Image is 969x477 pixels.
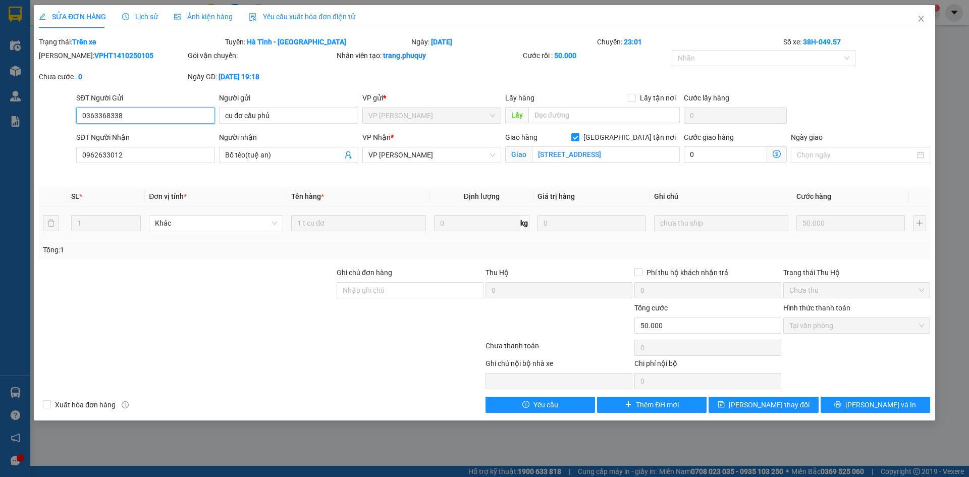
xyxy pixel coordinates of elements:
span: Đơn vị tính [149,192,187,200]
span: Khác [155,216,277,231]
span: close [917,15,925,23]
div: Chuyến: [596,36,782,47]
label: Ghi chú đơn hàng [337,269,392,277]
span: [GEOGRAPHIC_DATA] tận nơi [579,132,680,143]
span: Lấy hàng [505,94,534,102]
input: Ghi Chú [654,215,788,231]
div: Số xe: [782,36,931,47]
label: Cước giao hàng [684,133,734,141]
span: Giao hàng [505,133,537,141]
span: Giá trị hàng [537,192,575,200]
button: printer[PERSON_NAME] và In [821,397,930,413]
div: Chưa cước : [39,71,186,82]
span: Chưa thu [789,283,924,298]
div: Ngày: [410,36,597,47]
b: Hà Tĩnh - [GEOGRAPHIC_DATA] [247,38,346,46]
div: Người nhận [219,132,358,143]
span: plus [625,401,632,409]
div: Người gửi [219,92,358,103]
span: Yêu cầu xuất hóa đơn điện tử [249,13,355,21]
span: Tổng cước [634,304,668,312]
button: plus [913,215,926,231]
span: VP Trần Quốc Hoàn [368,147,495,163]
span: Xuất hóa đơn hàng [51,399,120,410]
label: Cước lấy hàng [684,94,729,102]
button: exclamation-circleYêu cầu [486,397,595,413]
b: trang.phuquy [383,51,426,60]
span: clock-circle [122,13,129,20]
input: Giao tận nơi [532,146,680,163]
input: Ngày giao [797,149,914,161]
div: Chưa thanh toán [484,340,633,358]
span: VP Nhận [362,133,391,141]
span: Phí thu hộ khách nhận trả [642,267,732,278]
input: Cước lấy hàng [684,108,787,124]
span: Lấy [505,107,528,123]
div: Trạng thái: [38,36,224,47]
div: Tổng: 1 [43,244,374,255]
th: Ghi chú [650,187,792,206]
span: edit [39,13,46,20]
span: user-add [344,151,352,159]
span: Giao [505,146,532,163]
div: SĐT Người Gửi [76,92,215,103]
span: save [718,401,725,409]
div: SĐT Người Nhận [76,132,215,143]
span: Thu Hộ [486,269,509,277]
span: kg [519,215,529,231]
span: picture [174,13,181,20]
input: 0 [537,215,646,231]
div: Ngày GD: [188,71,335,82]
div: Chi phí nội bộ [634,358,781,373]
label: Hình thức thanh toán [783,304,850,312]
b: VPHT1410250105 [94,51,153,60]
span: dollar-circle [773,150,781,158]
span: Định lượng [464,192,500,200]
button: plusThêm ĐH mới [597,397,707,413]
div: Gói vận chuyển: [188,50,335,61]
button: save[PERSON_NAME] thay đổi [709,397,818,413]
input: Ghi chú đơn hàng [337,282,483,298]
span: printer [834,401,841,409]
span: Tại văn phòng [789,318,924,333]
span: Tên hàng [291,192,324,200]
b: 50.000 [554,51,576,60]
span: Yêu cầu [533,399,558,410]
div: Cước rồi : [523,50,670,61]
span: SỬA ĐƠN HÀNG [39,13,106,21]
img: icon [249,13,257,21]
b: Trên xe [72,38,96,46]
span: Lịch sử [122,13,158,21]
b: 0 [78,73,82,81]
span: SL [71,192,79,200]
span: Lấy tận nơi [636,92,680,103]
label: Ngày giao [791,133,823,141]
b: 38H-049.57 [803,38,841,46]
span: Ảnh kiện hàng [174,13,233,21]
div: VP gửi [362,92,501,103]
div: Trạng thái Thu Hộ [783,267,930,278]
span: info-circle [122,401,129,408]
div: Ghi chú nội bộ nhà xe [486,358,632,373]
input: Cước giao hàng [684,146,767,163]
span: exclamation-circle [522,401,529,409]
b: [DATE] 19:18 [219,73,259,81]
button: Close [907,5,935,33]
span: [PERSON_NAME] thay đổi [729,399,810,410]
input: VD: Bàn, Ghế [291,215,425,231]
span: [PERSON_NAME] và In [845,399,916,410]
div: Tuyến: [224,36,410,47]
span: VP Hà Huy Tập [368,108,495,123]
input: 0 [796,215,905,231]
div: Nhân viên tạo: [337,50,521,61]
span: Thêm ĐH mới [636,399,679,410]
button: delete [43,215,59,231]
b: 23:01 [624,38,642,46]
input: Dọc đường [528,107,680,123]
b: [DATE] [431,38,452,46]
span: Cước hàng [796,192,831,200]
div: [PERSON_NAME]: [39,50,186,61]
